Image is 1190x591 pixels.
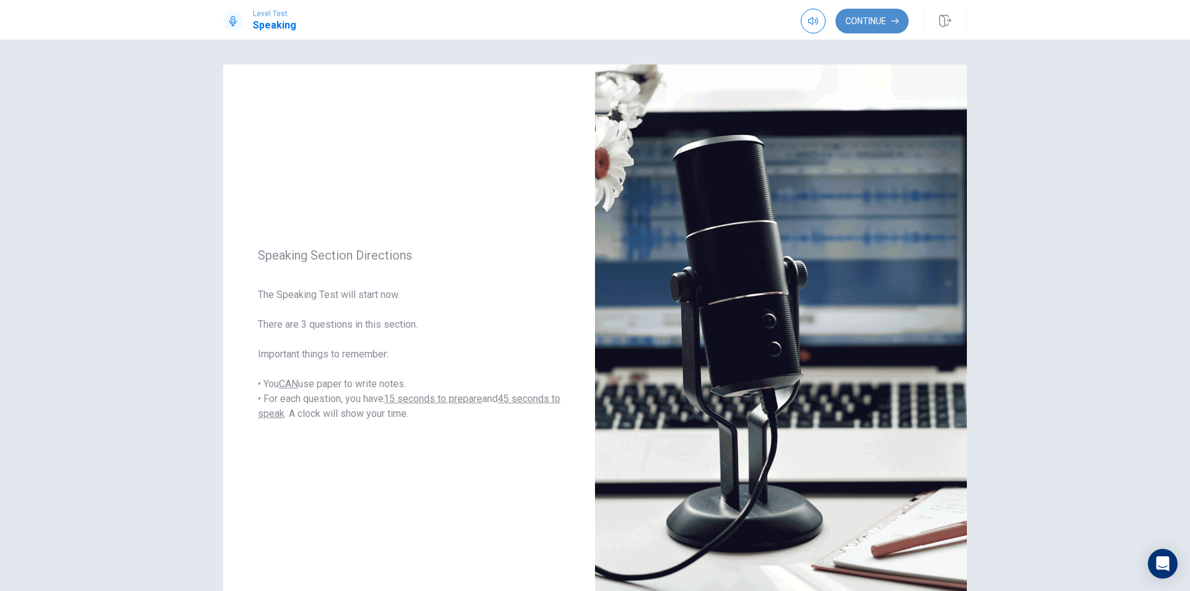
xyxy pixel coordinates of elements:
[1148,549,1178,579] div: Open Intercom Messenger
[253,18,296,33] h1: Speaking
[835,9,909,33] button: Continue
[384,393,482,405] u: 15 seconds to prepare
[258,287,560,421] span: The Speaking Test will start now. There are 3 questions in this section. Important things to reme...
[279,378,298,390] u: CAN
[253,9,296,18] span: Level Test
[258,248,560,263] span: Speaking Section Directions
